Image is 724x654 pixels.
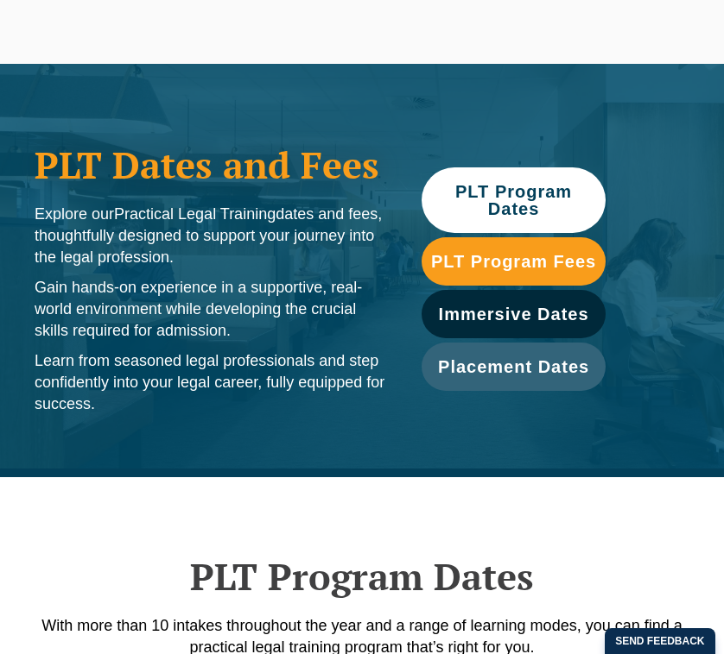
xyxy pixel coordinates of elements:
a: PLT Program Dates [422,167,606,233]
span: PLT Program Dates [430,183,597,217]
h2: PLT Program Dates [17,555,707,598]
h1: PLT Dates and Fees [35,143,387,186]
span: Immersive Dates [439,305,589,323]
p: Explore our dates and fees, thoughtfully designed to support your journey into the legal profession. [35,204,387,268]
p: Gain hands-on experience in a supportive, real-world environment while developing the crucial ski... [35,277,387,342]
a: Placement Dates [422,343,606,391]
p: Learn from seasoned legal professionals and step confidently into your legal career, fully equipp... [35,350,387,415]
a: Immersive Dates [422,290,606,338]
span: PLT Program Fees [431,253,596,270]
span: Practical Legal Training [114,205,276,223]
span: Placement Dates [438,358,589,375]
a: PLT Program Fees [422,237,606,286]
